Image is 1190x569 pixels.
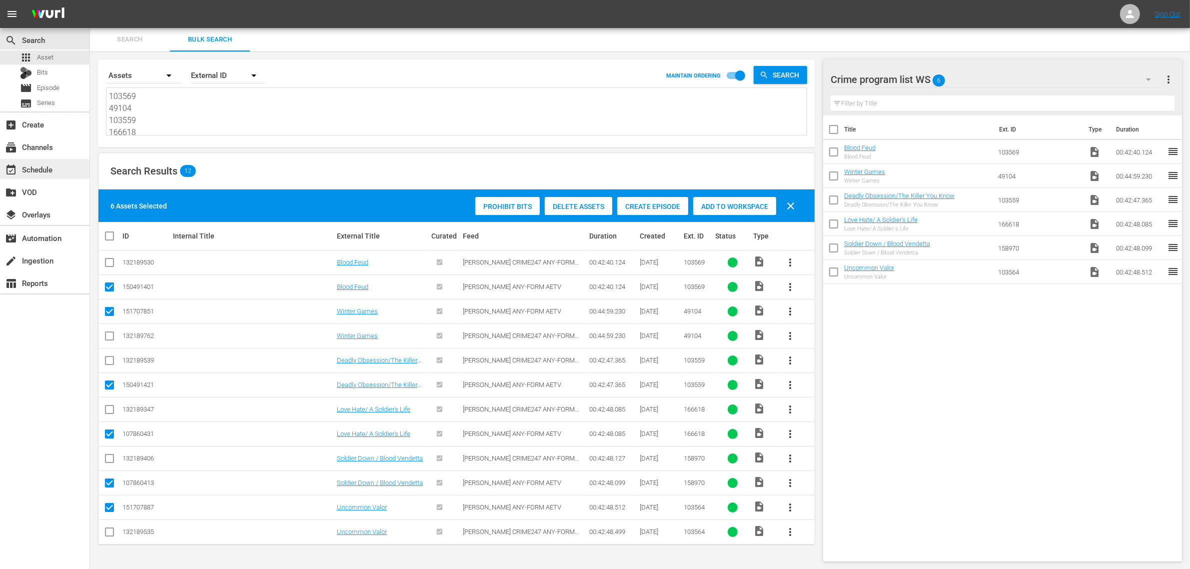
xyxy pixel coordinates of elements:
span: [PERSON_NAME] ANY-FORM AETV [463,283,561,290]
button: more_vert [778,397,802,421]
span: clear [785,200,797,212]
button: clear [779,194,803,218]
a: Love Hate/ A Soldier's Life [844,216,918,223]
span: reorder [1167,145,1179,157]
span: Video [753,255,765,267]
th: Duration [1110,115,1170,143]
span: Video [753,280,765,292]
span: more_vert [784,501,796,513]
div: [DATE] [640,307,681,315]
td: 103564 [995,260,1085,284]
button: more_vert [778,446,802,470]
span: Bulk Search [176,34,244,45]
button: Search [754,66,807,84]
td: 00:42:40.124 [1112,140,1167,164]
a: Blood Feud [337,283,368,290]
div: Feed [463,232,586,240]
span: 103559 [684,356,705,364]
span: more_vert [784,305,796,317]
div: [DATE] [640,454,681,462]
div: [DATE] [640,528,681,535]
span: 103564 [684,503,705,511]
span: Ingestion [5,255,17,267]
span: more_vert [784,526,796,538]
img: ans4CAIJ8jUAAAAAAAAAAAAAAAAAAAAAAAAgQb4GAAAAAAAAAAAAAAAAAAAAAAAAJMjXAAAAAAAAAAAAAAAAAAAAAAAAgAT5G... [24,2,72,26]
span: Channels [5,141,17,153]
td: 49104 [995,164,1085,188]
button: Add to Workspace [693,197,776,215]
div: 151707851 [122,307,170,315]
a: Uncommon Valor [844,264,894,271]
a: Love Hate/ A Soldier's Life [337,405,410,413]
a: Blood Feud [337,258,368,266]
a: Winter Games [337,332,378,339]
div: Uncommon Valor [844,273,894,280]
div: Ext. ID [684,232,712,240]
span: 103559 [684,381,705,388]
span: Video [753,427,765,439]
td: 103559 [995,188,1085,212]
span: more_vert [784,452,796,464]
div: 132189406 [122,454,170,462]
div: 132189530 [122,258,170,266]
span: menu [6,8,18,20]
div: External ID [191,61,266,89]
span: more_vert [784,428,796,440]
div: Internal Title [173,232,334,240]
a: Deadly Obsession/The Killer You Know [844,192,955,199]
p: MAINTAIN ORDERING [666,72,721,79]
div: 132189535 [122,528,170,535]
a: Soldier Down / Blood Vendetta [337,454,423,462]
span: Create Episode [617,202,688,210]
span: Video [1089,146,1101,158]
span: Episode [20,82,32,94]
span: Delete Assets [545,202,612,210]
a: Blood Feud [844,144,876,151]
span: 158970 [684,454,705,462]
div: 132189539 [122,356,170,364]
a: Uncommon Valor [337,528,387,535]
div: 132189347 [122,405,170,413]
div: 00:42:48.512 [589,503,637,511]
div: [DATE] [640,283,681,290]
span: Video [753,304,765,316]
div: Deadly Obsession/The Killer You Know [844,201,955,208]
span: more_vert [784,281,796,293]
div: [DATE] [640,356,681,364]
span: Video [1089,194,1101,206]
button: Prohibit Bits [475,197,540,215]
div: 132189762 [122,332,170,339]
span: Reports [5,277,17,289]
div: Crime program list WS [831,65,1161,93]
span: more_vert [784,477,796,489]
span: Video [1089,242,1101,254]
div: Soldier Down / Blood Vendetta [844,249,930,256]
div: 107860413 [122,479,170,486]
span: Video [753,451,765,463]
div: 00:42:48.085 [589,405,637,413]
a: Deadly Obsession/The Killer You Know [337,356,421,371]
div: 107860431 [122,430,170,437]
div: [DATE] [640,503,681,511]
td: 00:42:47.365 [1112,188,1167,212]
button: Create Episode [617,197,688,215]
th: Title [844,115,993,143]
span: [PERSON_NAME] ANY-FORM AETV [463,307,561,315]
span: Search Results [110,165,177,177]
span: Search [5,34,17,46]
button: more_vert [778,324,802,348]
div: 151707887 [122,503,170,511]
span: Schedule [5,164,17,176]
span: more_vert [1163,73,1175,85]
span: Video [753,402,765,414]
td: 00:44:59.230 [1112,164,1167,188]
button: more_vert [778,348,802,372]
button: more_vert [778,250,802,274]
div: Type [753,232,775,240]
a: Deadly Obsession/The Killer You Know [337,381,421,396]
span: [PERSON_NAME] ANY-FORM AETV [463,381,561,388]
a: Soldier Down / Blood Vendetta [337,479,423,486]
button: Delete Assets [545,197,612,215]
div: Love Hate/ A Soldier's Life [844,225,918,232]
button: more_vert [778,373,802,397]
